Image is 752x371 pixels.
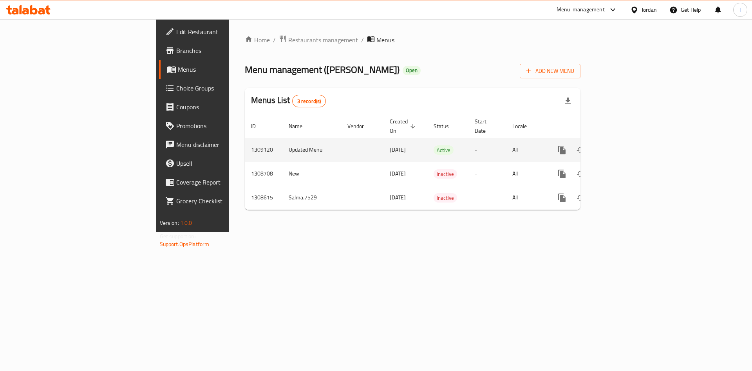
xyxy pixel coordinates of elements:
span: Menus [376,35,394,45]
a: Coupons [159,98,282,116]
a: Edit Restaurant [159,22,282,41]
a: Choice Groups [159,79,282,98]
button: more [553,141,571,159]
span: [DATE] [390,168,406,179]
span: Inactive [434,194,457,203]
td: All [506,138,546,162]
a: Grocery Checklist [159,192,282,210]
td: All [506,186,546,210]
span: T [739,5,741,14]
th: Actions [546,114,634,138]
nav: breadcrumb [245,35,580,45]
span: Version: [160,218,179,228]
span: Coverage Report [176,177,275,187]
button: more [553,188,571,207]
div: Menu-management [557,5,605,14]
span: Active [434,146,454,155]
span: [DATE] [390,145,406,155]
h2: Menus List [251,94,326,107]
td: Salma.7529 [282,186,341,210]
span: Branches [176,46,275,55]
div: Active [434,145,454,155]
span: Choice Groups [176,83,275,93]
button: Add New Menu [520,64,580,78]
span: Coupons [176,102,275,112]
span: Menu management ( [PERSON_NAME] ) [245,61,399,78]
a: Branches [159,41,282,60]
a: Support.OpsPlatform [160,239,210,249]
a: Menus [159,60,282,79]
span: Start Date [475,117,497,136]
a: Restaurants management [279,35,358,45]
span: Menus [178,65,275,74]
div: Total records count [292,95,326,107]
span: Get support on: [160,231,196,241]
span: 3 record(s) [293,98,326,105]
div: Open [403,66,421,75]
td: Updated Menu [282,138,341,162]
a: Coverage Report [159,173,282,192]
span: 1.0.0 [180,218,192,228]
td: New [282,162,341,186]
li: / [361,35,364,45]
span: Name [289,121,313,131]
span: [DATE] [390,192,406,203]
span: Open [403,67,421,74]
span: Promotions [176,121,275,130]
td: - [468,186,506,210]
span: ID [251,121,266,131]
span: Menu disclaimer [176,140,275,149]
span: Add New Menu [526,66,574,76]
div: Jordan [642,5,657,14]
div: Export file [559,92,577,110]
td: - [468,162,506,186]
button: Change Status [571,141,590,159]
span: Edit Restaurant [176,27,275,36]
span: Locale [512,121,537,131]
button: Change Status [571,165,590,183]
span: Vendor [347,121,374,131]
table: enhanced table [245,114,634,210]
a: Promotions [159,116,282,135]
div: Inactive [434,169,457,179]
span: Status [434,121,459,131]
a: Upsell [159,154,282,173]
span: Upsell [176,159,275,168]
td: - [468,138,506,162]
span: Restaurants management [288,35,358,45]
span: Created On [390,117,418,136]
button: more [553,165,571,183]
a: Menu disclaimer [159,135,282,154]
td: All [506,162,546,186]
span: Grocery Checklist [176,196,275,206]
span: Inactive [434,170,457,179]
button: Change Status [571,188,590,207]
